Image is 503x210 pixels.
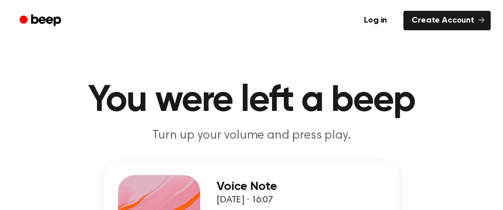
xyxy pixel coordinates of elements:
h1: You were left a beep [12,82,491,119]
a: Create Account [403,11,491,30]
a: Beep [12,11,70,31]
a: Log in [354,9,397,32]
h3: Voice Note [217,180,385,194]
p: Turn up your volume and press play. [54,127,449,144]
span: [DATE] · 16:07 [217,196,273,205]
